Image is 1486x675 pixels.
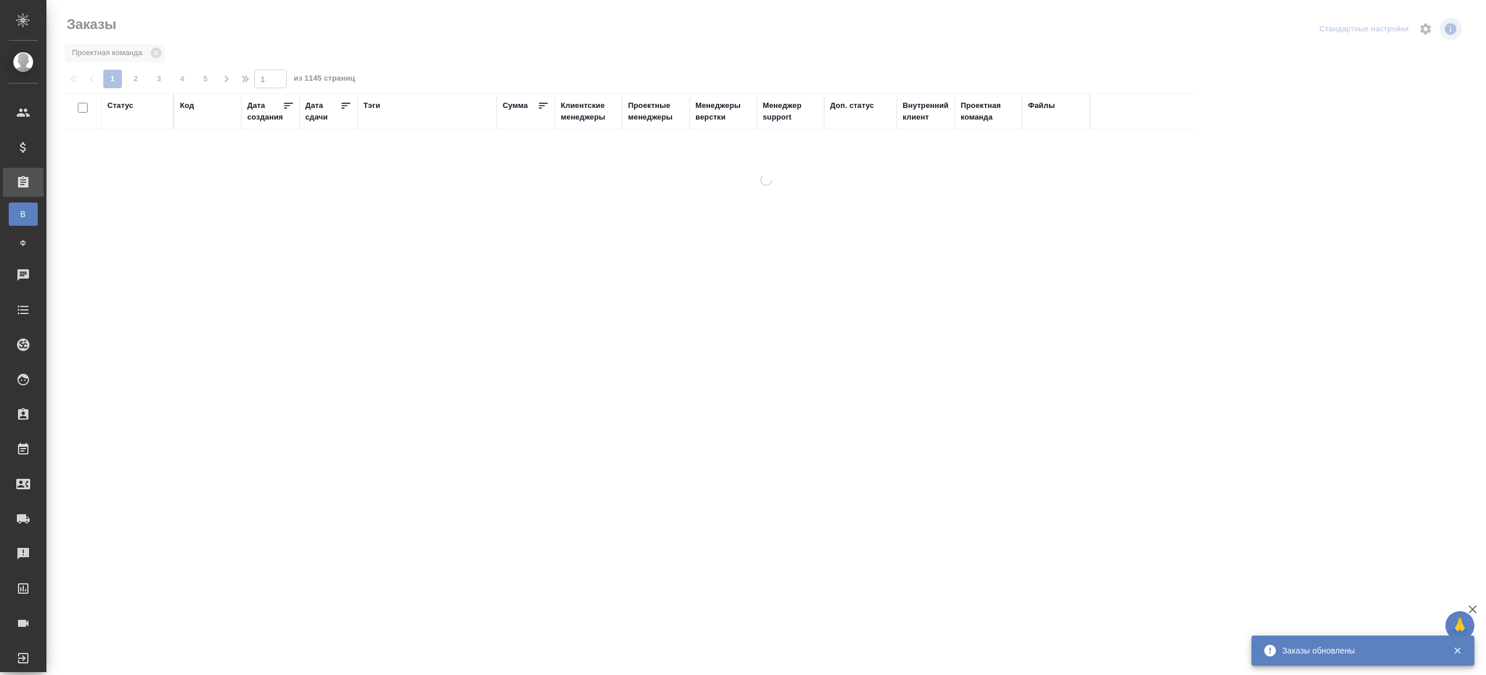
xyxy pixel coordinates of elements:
[1282,645,1435,656] div: Заказы обновлены
[1445,611,1474,640] button: 🙏
[1445,645,1469,656] button: Закрыть
[1450,613,1470,638] span: 🙏
[903,100,949,123] div: Внутренний клиент
[830,100,874,111] div: Доп. статус
[9,203,38,226] a: В
[561,100,616,123] div: Клиентские менеджеры
[180,100,194,111] div: Код
[961,100,1016,123] div: Проектная команда
[503,100,528,111] div: Сумма
[763,100,818,123] div: Менеджер support
[628,100,684,123] div: Проектные менеджеры
[107,100,134,111] div: Статус
[695,100,751,123] div: Менеджеры верстки
[15,208,32,220] span: В
[363,100,380,111] div: Тэги
[15,237,32,249] span: Ф
[247,100,283,123] div: Дата создания
[305,100,340,123] div: Дата сдачи
[9,232,38,255] a: Ф
[1028,100,1055,111] div: Файлы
